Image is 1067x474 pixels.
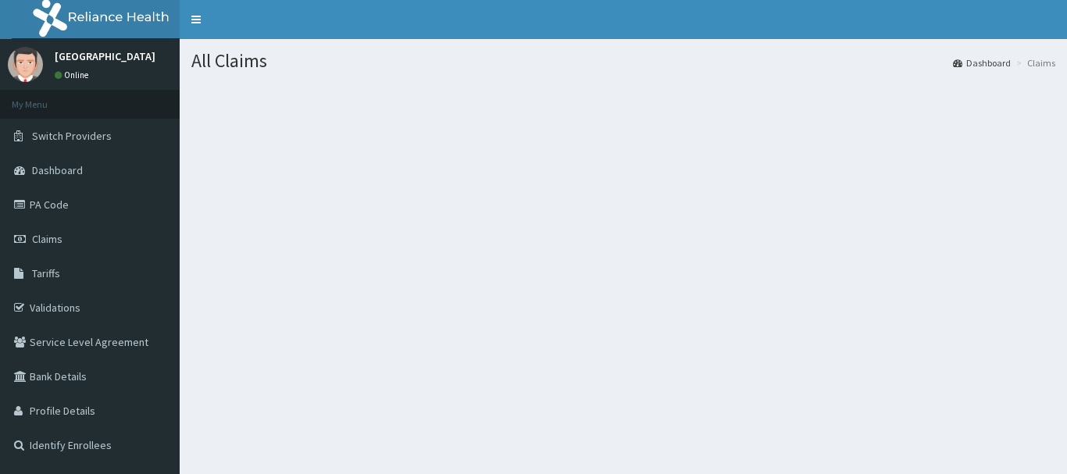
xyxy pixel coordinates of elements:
[32,232,62,246] span: Claims
[8,47,43,82] img: User Image
[191,51,1055,71] h1: All Claims
[55,69,92,80] a: Online
[1012,56,1055,69] li: Claims
[55,51,155,62] p: [GEOGRAPHIC_DATA]
[32,129,112,143] span: Switch Providers
[953,56,1011,69] a: Dashboard
[32,163,83,177] span: Dashboard
[32,266,60,280] span: Tariffs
